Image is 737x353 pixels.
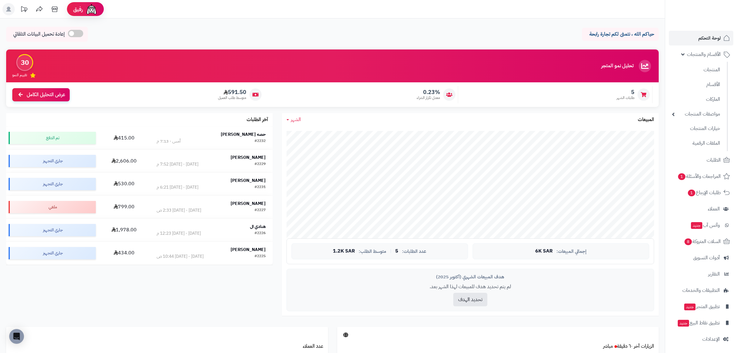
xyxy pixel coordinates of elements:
div: [DATE] - [DATE] 12:23 م [157,230,201,237]
span: متوسط الطلب: [359,249,386,254]
a: السلات المتروكة8 [669,234,733,249]
div: تم الدفع [9,132,96,144]
span: 591.50 [218,89,246,96]
span: تطبيق نقاط البيع [677,319,720,327]
span: معدل تكرار الشراء [417,95,440,100]
a: العملاء [669,202,733,216]
span: جديد [691,222,702,229]
small: مباشر [603,343,613,350]
h3: المبيعات [638,117,654,123]
a: تحديثات المنصة [16,3,32,17]
strong: [PERSON_NAME] [231,246,266,253]
td: 2,606.00 [98,150,150,172]
img: logo-2.png [695,17,731,29]
h3: آخر الطلبات [247,117,268,123]
td: 434.00 [98,242,150,265]
span: التطبيقات والخدمات [682,286,720,295]
a: طلبات الإرجاع1 [669,185,733,200]
span: وآتس آب [690,221,720,229]
td: 1,978.00 [98,219,150,241]
span: 0.23% [417,89,440,96]
div: #2232 [255,138,266,144]
a: عرض التحليل الكامل [12,88,70,101]
div: #2231 [255,184,266,190]
strong: [PERSON_NAME] [231,154,266,161]
span: 1.2K SAR [333,249,355,254]
button: تحديد الهدف [453,293,487,306]
a: الزيارات آخر ٦٠ دقيقةمباشر [603,343,654,350]
span: تقييم النمو [12,73,27,78]
a: المنتجات [669,63,723,76]
div: ملغي [9,201,96,213]
span: إعادة تحميل البيانات التلقائي [13,31,65,38]
span: 5 [617,89,634,96]
span: 1 [688,190,695,196]
span: 8 [684,238,692,245]
td: 415.00 [98,127,150,149]
span: الطلبات [707,156,721,164]
span: لوحة التحكم [698,34,721,42]
span: طلبات الإرجاع [687,188,721,197]
div: جاري التجهيز [9,224,96,236]
span: السلات المتروكة [684,237,721,246]
div: #2229 [255,161,266,167]
span: جديد [678,320,689,327]
div: [DATE] - [DATE] 7:52 م [157,161,198,167]
a: أدوات التسويق [669,250,733,265]
span: العملاء [708,205,720,213]
span: | [390,249,392,253]
div: #2225 [255,253,266,260]
p: لم يتم تحديد هدف للمبيعات لهذا الشهر بعد. [291,283,649,290]
a: الإعدادات [669,332,733,347]
span: أدوات التسويق [693,253,720,262]
span: عرض التحليل الكامل [27,91,65,98]
span: 6K SAR [535,249,553,254]
a: الطلبات [669,153,733,167]
img: ai-face.png [85,3,98,15]
span: عدد الطلبات: [402,249,426,254]
td: 530.00 [98,173,150,195]
span: متوسط طلب العميل [218,95,246,100]
strong: حصه [PERSON_NAME] [221,131,266,138]
strong: [PERSON_NAME] [231,177,266,184]
div: جاري التجهيز [9,247,96,259]
span: إجمالي المبيعات: [556,249,587,254]
a: المراجعات والأسئلة1 [669,169,733,184]
a: الأقسام [669,78,723,91]
p: حياكم الله ، نتمنى لكم تجارة رابحة [587,31,654,38]
a: عدد العملاء [303,343,323,350]
span: جديد [684,304,696,310]
span: المراجعات والأسئلة [677,172,721,181]
div: Open Intercom Messenger [9,329,24,344]
span: الأقسام والمنتجات [687,50,721,59]
span: 1 [678,173,685,180]
div: هدف المبيعات الشهري (أكتوبر 2025) [291,274,649,280]
strong: هنادي ال [250,223,266,230]
span: طلبات الشهر [617,95,634,100]
a: وآتس آبجديد [669,218,733,233]
span: التقارير [708,270,720,278]
div: #2227 [255,207,266,214]
div: [DATE] - [DATE] 10:44 ص [157,253,204,260]
a: الملفات الرقمية [669,137,723,150]
a: الماركات [669,93,723,106]
span: تطبيق المتجر [684,302,720,311]
td: 799.00 [98,196,150,218]
a: مواصفات المنتجات [669,108,723,121]
h3: تحليل نمو المتجر [601,63,634,69]
a: تطبيق نقاط البيعجديد [669,316,733,330]
span: الشهر [291,116,301,123]
strong: [PERSON_NAME] [231,200,266,207]
a: التقارير [669,267,733,281]
a: تطبيق المتجرجديد [669,299,733,314]
div: جاري التجهيز [9,155,96,167]
span: 5 [395,249,398,254]
div: #2226 [255,230,266,237]
span: الإعدادات [702,335,720,343]
div: جاري التجهيز [9,178,96,190]
a: التطبيقات والخدمات [669,283,733,298]
a: الشهر [287,116,301,123]
div: أمس - 7:13 م [157,138,181,144]
div: [DATE] - [DATE] 6:21 م [157,184,198,190]
a: خيارات المنتجات [669,122,723,135]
